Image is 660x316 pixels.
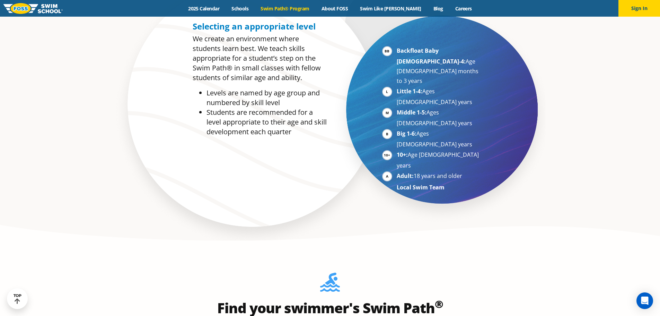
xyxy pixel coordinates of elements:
img: FOSS Swim School Logo [3,3,63,14]
li: Students are recommended for a level appropriate to their age and skill development each quarter [206,108,327,137]
strong: Middle 1-5: [397,109,426,116]
a: Schools [226,5,255,12]
li: 18 years and older [397,171,482,182]
li: Age [DEMOGRAPHIC_DATA] months to 3 years [397,46,482,86]
div: Open Intercom Messenger [636,292,653,309]
strong: Adult: [397,172,414,180]
strong: Local Swim Team [397,183,445,191]
strong: Backfloat Baby [DEMOGRAPHIC_DATA]-4: [397,47,466,65]
a: About FOSS [315,5,354,12]
a: 2025 Calendar [182,5,226,12]
strong: 10+: [397,151,408,159]
a: Careers [449,5,478,12]
li: Age [DEMOGRAPHIC_DATA] years [397,150,482,170]
li: Ages [DEMOGRAPHIC_DATA] years [397,108,482,128]
a: Swim Path® Program [255,5,315,12]
div: TOP [14,293,21,304]
li: Ages [DEMOGRAPHIC_DATA] years [397,129,482,149]
li: Ages [DEMOGRAPHIC_DATA] years [397,86,482,107]
span: Selecting an appropriate level [193,20,316,32]
strong: Little 1-4: [397,87,422,95]
sup: ® [435,297,443,311]
li: Levels are named by age group and numbered by skill level [206,88,327,108]
strong: Big 1-6: [397,130,416,137]
p: We create an environment where students learn best. We teach skills appropriate for a student’s s... [193,34,327,83]
a: Blog [427,5,449,12]
img: Foss-Location-Swimming-Pool-Person.svg [320,273,340,296]
a: Swim Like [PERSON_NAME] [354,5,428,12]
